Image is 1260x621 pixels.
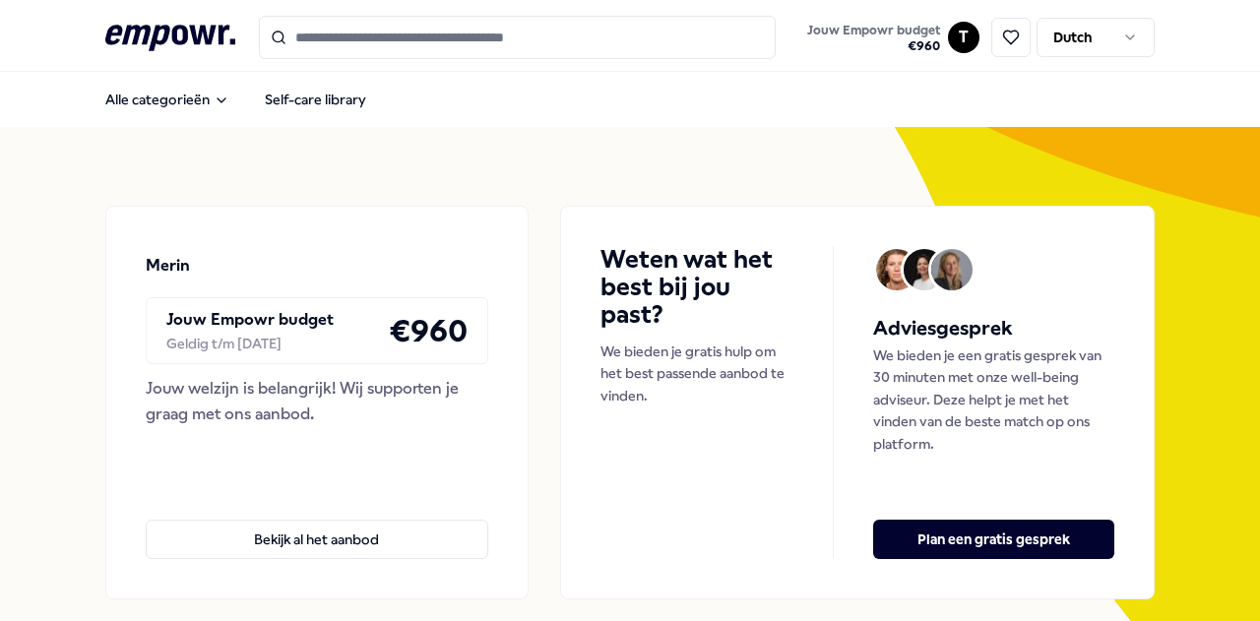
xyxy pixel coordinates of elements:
[166,307,334,333] p: Jouw Empowr budget
[904,249,945,290] img: Avatar
[948,22,979,53] button: T
[931,249,973,290] img: Avatar
[259,16,777,59] input: Search for products, categories or subcategories
[166,333,334,354] div: Geldig t/m [DATE]
[807,38,940,54] span: € 960
[389,306,468,355] h4: € 960
[799,17,948,58] a: Jouw Empowr budget€960
[873,520,1114,559] button: Plan een gratis gesprek
[90,80,382,119] nav: Main
[807,23,940,38] span: Jouw Empowr budget
[146,253,190,279] p: Merin
[146,488,488,559] a: Bekijk al het aanbod
[249,80,382,119] a: Self-care library
[803,19,944,58] button: Jouw Empowr budget€960
[600,341,793,406] p: We bieden je gratis hulp om het best passende aanbod te vinden.
[90,80,245,119] button: Alle categorieën
[873,344,1114,455] p: We bieden je een gratis gesprek van 30 minuten met onze well-being adviseur. Deze helpt je met he...
[600,246,793,329] h4: Weten wat het best bij jou past?
[146,520,488,559] button: Bekijk al het aanbod
[873,313,1114,344] h5: Adviesgesprek
[146,376,488,426] div: Jouw welzijn is belangrijk! Wij supporten je graag met ons aanbod.
[876,249,917,290] img: Avatar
